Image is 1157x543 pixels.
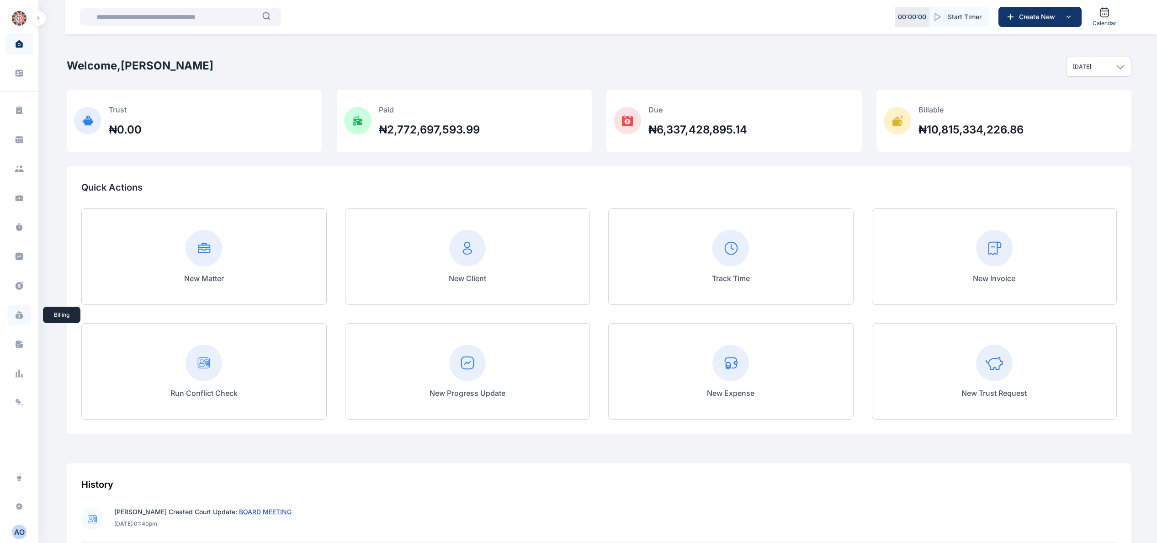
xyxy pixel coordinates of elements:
p: New Matter [184,273,224,284]
button: Start Timer [929,7,989,27]
p: Paid [379,104,480,115]
h2: ₦10,815,334,226.86 [918,122,1024,137]
p: Due [648,104,747,115]
p: New Invoice [973,273,1015,284]
span: BOARD MEETING [239,508,292,516]
p: New Trust Request [961,388,1027,399]
p: [PERSON_NAME] Created Court Update: [114,507,292,516]
p: Quick Actions [81,181,1117,194]
h2: ₦0.00 [109,122,142,137]
div: History [81,478,1117,491]
p: 00 : 00 : 00 [898,12,926,21]
h2: ₦6,337,428,895.14 [648,122,747,137]
p: [DATE] 01:40pm [114,520,292,527]
span: Create New [1015,12,1063,21]
a: Calendar [1089,3,1120,31]
p: Track Time [712,273,750,284]
a: BOARD MEETING [237,508,292,516]
p: New Progress Update [430,388,505,399]
h2: ₦2,772,697,593.99 [379,122,480,137]
div: A O [12,527,27,538]
span: Calendar [1093,20,1116,27]
span: Start Timer [948,12,982,21]
button: AO [5,525,33,539]
p: Billable [918,104,1024,115]
p: Run Conflict Check [170,388,238,399]
button: AO [12,525,27,539]
p: [DATE] [1073,63,1091,70]
p: Trust [109,104,142,115]
p: New Client [449,273,486,284]
button: Create New [998,7,1082,27]
h2: Welcome, [PERSON_NAME] [67,59,213,73]
p: New Expense [707,388,754,399]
